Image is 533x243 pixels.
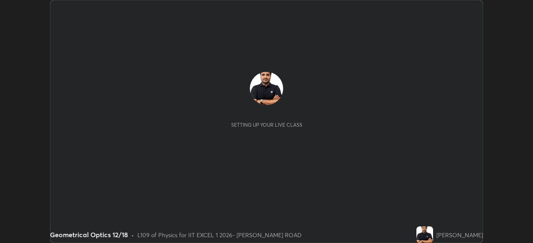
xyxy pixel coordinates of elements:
div: • [131,231,134,239]
div: Setting up your live class [231,122,302,128]
div: Geometrical Optics 12/18 [50,230,128,240]
img: 90d292592ae04b91affd704c9c3a681c.png [416,226,433,243]
div: [PERSON_NAME] [436,231,483,239]
div: L109 of Physics for IIT EXCEL 1 2026- [PERSON_NAME] ROAD [137,231,301,239]
img: 90d292592ae04b91affd704c9c3a681c.png [250,72,283,105]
